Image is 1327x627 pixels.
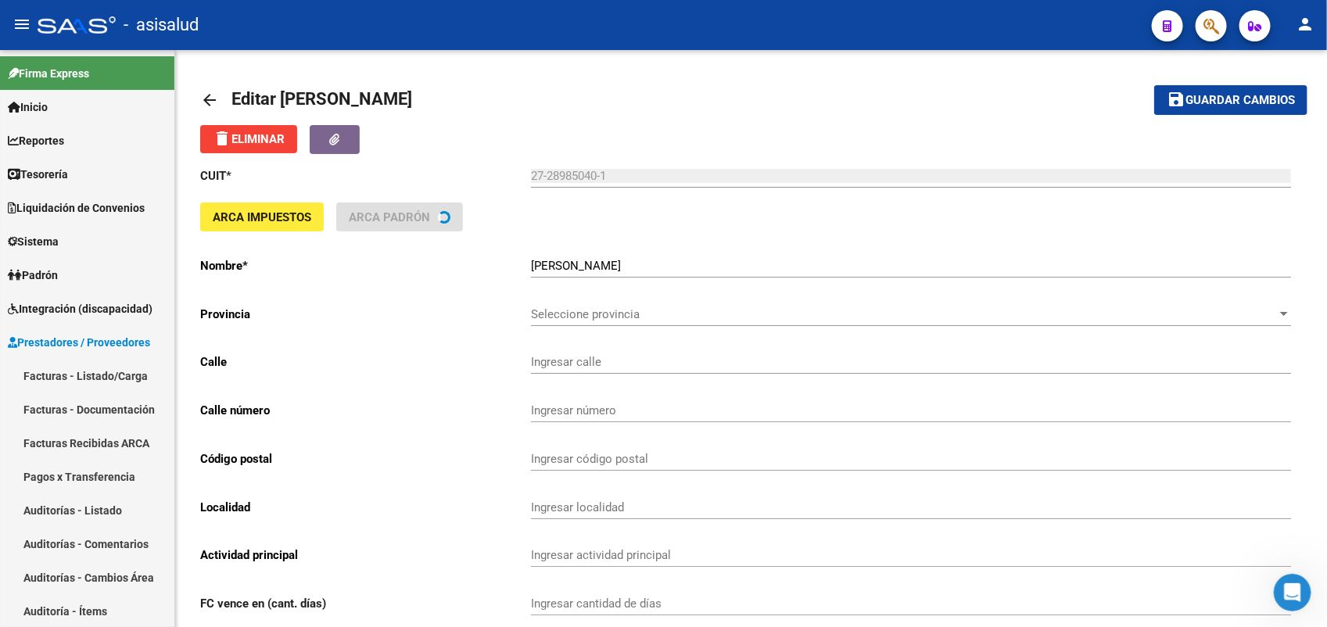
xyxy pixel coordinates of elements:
span: Tesorería [8,166,68,183]
mat-icon: menu [13,15,31,34]
span: Eliminar [213,132,285,146]
span: ARCA Padrón [349,210,430,224]
span: Firma Express [8,65,89,82]
button: Guardar cambios [1154,85,1307,114]
button: ARCA Impuestos [200,202,324,231]
mat-icon: save [1167,90,1185,109]
p: Código postal [200,450,531,468]
p: Localidad [200,499,531,516]
p: Calle [200,353,531,371]
span: Editar [PERSON_NAME] [231,89,412,109]
span: - asisalud [124,8,199,42]
p: Calle número [200,402,531,419]
p: Nombre [200,257,531,274]
mat-icon: delete [213,129,231,148]
p: Provincia [200,306,531,323]
span: ARCA Impuestos [213,210,311,224]
span: Inicio [8,99,48,116]
mat-icon: arrow_back [200,91,219,109]
button: ARCA Padrón [336,202,463,231]
span: Guardar cambios [1185,94,1295,108]
iframe: Intercom live chat [1274,574,1311,611]
span: Prestadores / Proveedores [8,334,150,351]
p: Actividad principal [200,546,531,564]
span: Sistema [8,233,59,250]
span: Liquidación de Convenios [8,199,145,217]
p: FC vence en (cant. días) [200,595,531,612]
p: CUIT [200,167,531,185]
mat-icon: person [1296,15,1314,34]
span: Seleccione provincia [531,307,1277,321]
span: Padrón [8,267,58,284]
span: Integración (discapacidad) [8,300,152,317]
button: Eliminar [200,125,297,153]
span: Reportes [8,132,64,149]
